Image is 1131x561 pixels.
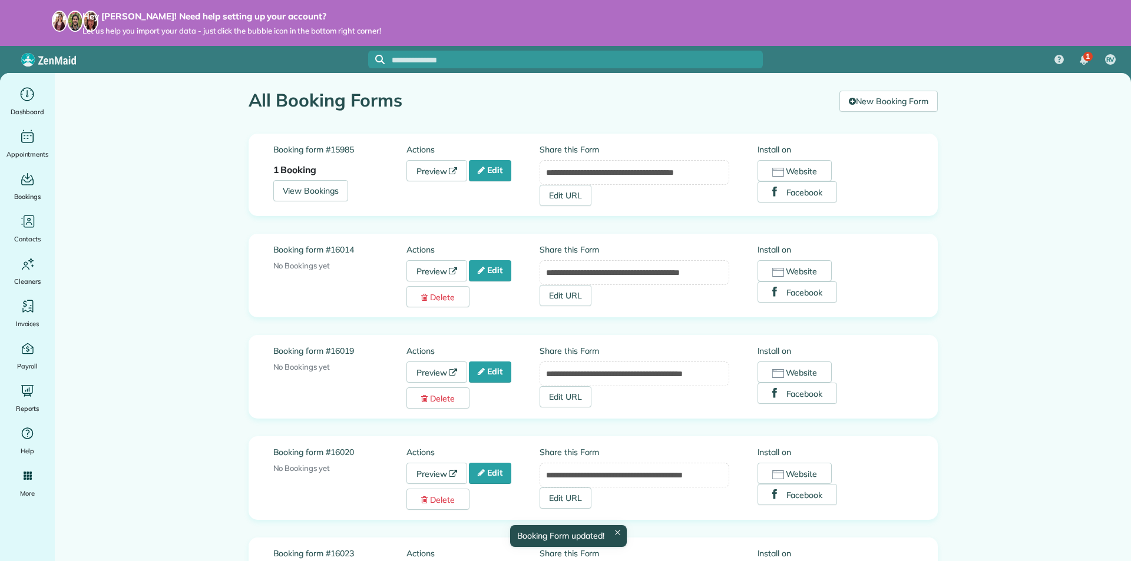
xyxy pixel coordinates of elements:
[540,144,729,155] label: Share this Form
[758,345,913,357] label: Install on
[5,297,50,330] a: Invoices
[273,345,406,357] label: Booking form #16019
[469,160,511,181] a: Edit
[540,185,591,206] a: Edit URL
[17,360,38,372] span: Payroll
[273,164,317,175] strong: 1 Booking
[758,181,838,203] button: Facebook
[5,127,50,160] a: Appointments
[406,345,540,357] label: Actions
[406,286,469,307] a: Delete
[273,362,330,371] span: No Bookings yet
[5,170,50,203] a: Bookings
[758,281,838,303] button: Facebook
[540,446,729,458] label: Share this Form
[16,318,39,330] span: Invoices
[21,445,35,457] span: Help
[406,260,468,281] a: Preview
[758,383,838,404] button: Facebook
[406,387,469,409] a: Delete
[14,233,41,245] span: Contacts
[1045,46,1131,73] nav: Main
[406,547,540,559] label: Actions
[758,361,832,383] button: Website
[406,160,468,181] a: Preview
[249,91,831,110] h1: All Booking Forms
[273,463,330,473] span: No Bookings yet
[540,285,591,306] a: Edit URL
[758,144,913,155] label: Install on
[469,260,511,281] a: Edit
[406,244,540,255] label: Actions
[6,148,49,160] span: Appointments
[1072,47,1096,73] div: 1 unread notifications
[11,106,44,118] span: Dashboard
[758,446,913,458] label: Install on
[1086,52,1090,61] span: 1
[406,361,468,383] a: Preview
[469,463,511,484] a: Edit
[839,91,937,112] a: New Booking Form
[82,11,381,22] strong: Hey [PERSON_NAME]! Need help setting up your account?
[469,361,511,383] a: Edit
[82,26,381,36] span: Let us help you import your data - just click the bubble icon in the bottom right corner!
[273,180,349,201] a: View Bookings
[758,160,832,181] button: Website
[5,381,50,414] a: Reports
[758,547,913,559] label: Install on
[14,191,41,203] span: Bookings
[758,260,832,281] button: Website
[758,244,913,255] label: Install on
[368,55,385,64] button: Focus search
[20,487,35,499] span: More
[758,463,832,484] button: Website
[406,446,540,458] label: Actions
[406,144,540,155] label: Actions
[540,386,591,407] a: Edit URL
[5,339,50,372] a: Payroll
[14,275,41,287] span: Cleaners
[510,525,626,547] div: Booking Form updated!
[16,403,39,414] span: Reports
[540,244,729,255] label: Share this Form
[540,547,729,559] label: Share this Form
[273,244,406,255] label: Booking form #16014
[5,254,50,287] a: Cleaners
[5,85,50,118] a: Dashboard
[5,424,50,457] a: Help
[540,345,729,357] label: Share this Form
[406,463,468,484] a: Preview
[5,212,50,245] a: Contacts
[273,261,330,270] span: No Bookings yet
[273,547,406,559] label: Booking form #16023
[375,55,385,64] svg: Focus search
[273,144,406,155] label: Booking form #15985
[540,487,591,509] a: Edit URL
[758,484,838,505] button: Facebook
[273,446,406,458] label: Booking form #16020
[406,489,469,510] a: Delete
[1106,55,1115,65] span: RV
